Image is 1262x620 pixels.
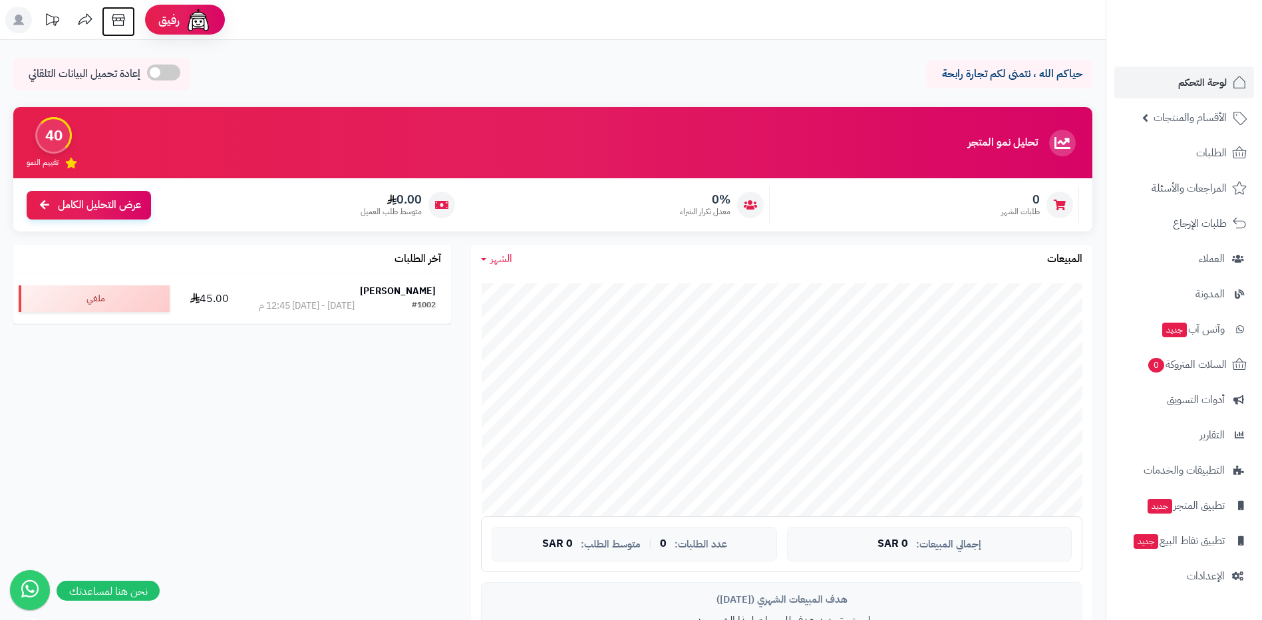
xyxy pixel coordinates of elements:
a: السلات المتروكة0 [1114,349,1254,381]
a: المراجعات والأسئلة [1114,172,1254,204]
span: الشهر [490,251,512,267]
img: ai-face.png [185,7,212,33]
span: 0.00 [361,192,422,207]
span: تقييم النمو [27,157,59,168]
span: عدد الطلبات: [675,539,727,550]
div: [DATE] - [DATE] 12:45 م [259,299,355,313]
a: التقارير [1114,419,1254,451]
span: | [649,539,652,549]
span: طلبات الإرجاع [1173,214,1227,233]
span: إجمالي المبيعات: [916,539,981,550]
span: جديد [1162,323,1187,337]
span: 0 [1148,358,1164,373]
span: جديد [1148,499,1172,514]
a: العملاء [1114,243,1254,275]
span: 0% [680,192,730,207]
span: متوسط الطلب: [581,539,641,550]
a: لوحة التحكم [1114,67,1254,98]
span: إعادة تحميل البيانات التلقائي [29,67,140,82]
a: تطبيق المتجرجديد [1114,490,1254,522]
strong: [PERSON_NAME] [360,284,436,298]
span: طلبات الشهر [1001,206,1040,218]
span: 0 [1001,192,1040,207]
span: أدوات التسويق [1167,390,1225,409]
a: المدونة [1114,278,1254,310]
a: طلبات الإرجاع [1114,208,1254,239]
div: هدف المبيعات الشهري ([DATE]) [492,593,1072,607]
a: الإعدادات [1114,560,1254,592]
span: وآتس آب [1161,320,1225,339]
span: تطبيق المتجر [1146,496,1225,515]
a: تحديثات المنصة [35,7,69,37]
h3: آخر الطلبات [394,253,441,265]
span: معدل تكرار الشراء [680,206,730,218]
p: حياكم الله ، نتمنى لكم تجارة رابحة [936,67,1082,82]
span: لوحة التحكم [1178,73,1227,92]
a: التطبيقات والخدمات [1114,454,1254,486]
span: المدونة [1195,285,1225,303]
span: 0 [660,538,667,550]
span: الأقسام والمنتجات [1154,108,1227,127]
span: التقارير [1199,426,1225,444]
div: #1002 [412,299,436,313]
a: الطلبات [1114,137,1254,169]
span: متوسط طلب العميل [361,206,422,218]
a: تطبيق نقاط البيعجديد [1114,525,1254,557]
span: جديد [1134,534,1158,549]
span: الطلبات [1196,144,1227,162]
span: عرض التحليل الكامل [58,198,141,213]
a: عرض التحليل الكامل [27,191,151,220]
td: 45.00 [175,274,243,323]
a: الشهر [481,251,512,267]
a: أدوات التسويق [1114,384,1254,416]
div: ملغي [19,285,170,312]
span: السلات المتروكة [1147,355,1227,374]
span: 0 SAR [542,538,573,550]
span: التطبيقات والخدمات [1144,461,1225,480]
span: الإعدادات [1187,567,1225,585]
h3: تحليل نمو المتجر [968,137,1038,149]
span: تطبيق نقاط البيع [1132,532,1225,550]
span: 0 SAR [877,538,908,550]
h3: المبيعات [1047,253,1082,265]
a: وآتس آبجديد [1114,313,1254,345]
span: رفيق [158,12,180,28]
span: المراجعات والأسئلة [1152,179,1227,198]
span: العملاء [1199,249,1225,268]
